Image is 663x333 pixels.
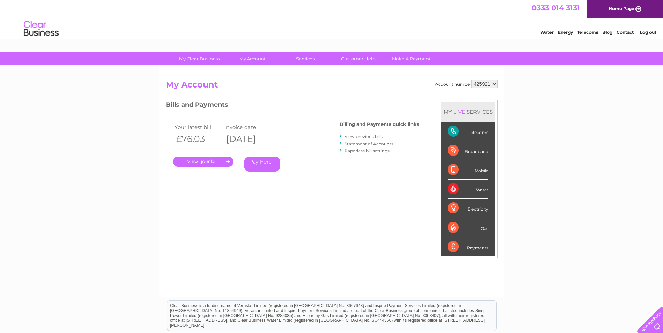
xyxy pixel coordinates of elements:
[330,52,387,65] a: Customer Help
[277,52,334,65] a: Services
[448,141,488,160] div: Broadband
[540,30,554,35] a: Water
[448,199,488,218] div: Electricity
[340,122,419,127] h4: Billing and Payments quick links
[345,134,383,139] a: View previous bills
[602,30,612,35] a: Blog
[171,52,228,65] a: My Clear Business
[167,4,496,34] div: Clear Business is a trading name of Verastar Limited (registered in [GEOGRAPHIC_DATA] No. 3667643...
[173,157,233,167] a: .
[173,132,223,146] th: £76.03
[383,52,440,65] a: Make A Payment
[166,100,419,112] h3: Bills and Payments
[448,218,488,237] div: Gas
[640,30,656,35] a: Log out
[166,80,498,93] h2: My Account
[173,122,223,132] td: Your latest bill
[244,157,280,172] a: Pay Here
[441,102,495,122] div: MY SERVICES
[435,80,498,88] div: Account number
[345,141,393,146] a: Statement of Accounts
[448,122,488,141] div: Telecoms
[223,122,273,132] td: Invoice date
[617,30,634,35] a: Contact
[345,148,390,153] a: Paperless bill settings
[448,237,488,256] div: Payments
[558,30,573,35] a: Energy
[448,160,488,180] div: Mobile
[577,30,598,35] a: Telecoms
[452,108,467,115] div: LIVE
[23,18,59,39] img: logo.png
[532,3,580,12] a: 0333 014 3131
[448,180,488,199] div: Water
[224,52,281,65] a: My Account
[223,132,273,146] th: [DATE]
